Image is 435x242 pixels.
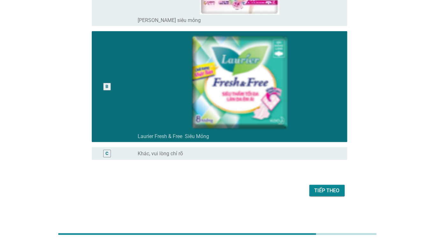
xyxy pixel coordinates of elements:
[105,150,108,157] div: C
[309,185,345,196] button: Tiếp theo
[138,34,342,131] img: b0f3242c-814b-4456-9b7c-1f02b546b54f-image32.png
[138,150,183,157] label: Khác, vui lòng chỉ rõ
[315,187,340,194] div: Tiếp theo
[138,133,209,140] label: Laurier Fresh & Free Siêu Mỏng
[105,83,108,90] div: B
[138,17,201,24] label: [PERSON_NAME] siêu mỏng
